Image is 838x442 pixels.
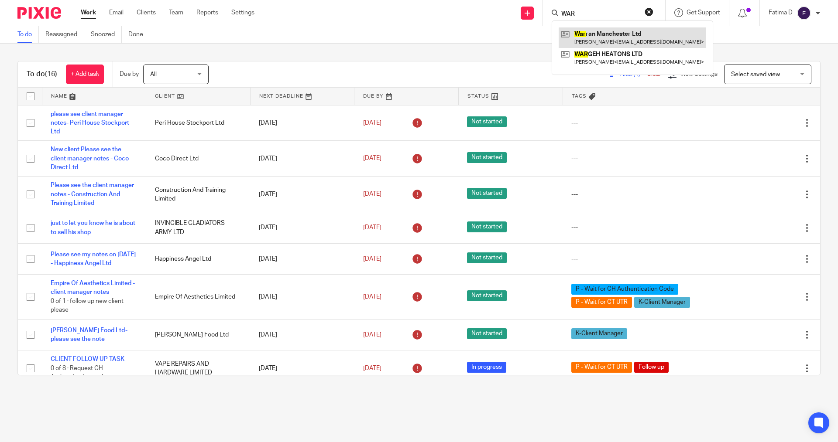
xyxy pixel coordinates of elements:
td: INVINCIBLE GLADIATORS ARMY LTD [146,212,251,243]
span: P - Wait for CT UTR [571,297,632,308]
span: In progress [467,362,506,373]
span: Not started [467,116,507,127]
button: Clear [645,7,653,16]
td: Happiness Angel Ltd [146,243,251,274]
a: Snoozed [91,26,122,43]
div: --- [571,154,707,163]
div: --- [571,223,707,232]
td: Empire Of Aesthetics Limited [146,275,251,320]
span: (16) [45,71,57,78]
span: [DATE] [363,156,381,162]
td: [DATE] [250,105,354,141]
a: [PERSON_NAME] Food Ltd- please see the note [51,327,127,342]
span: [DATE] [363,332,381,338]
span: P - Wait for CH Authentication Code [571,284,678,295]
span: Tags [572,94,587,99]
td: [DATE] [250,275,354,320]
span: [DATE] [363,191,381,197]
td: VAPE REPAIRS AND HARDWARE LIMITED [146,350,251,386]
span: [DATE] [363,256,381,262]
td: [DATE] [250,319,354,350]
span: [DATE] [363,294,381,300]
td: [DATE] [250,350,354,386]
div: --- [571,119,707,127]
span: [DATE] [363,224,381,231]
a: just to let you know he is about to sell his shop [51,220,135,235]
a: New client Please see the client manager notes - Coco Direct Ltd [51,146,129,170]
a: Settings [231,8,254,17]
h1: To do [27,70,57,79]
td: [DATE] [250,243,354,274]
a: Reports [196,8,218,17]
span: 0 of 8 · Request CH Authentication code [51,365,106,381]
a: + Add task [66,65,104,84]
span: K-Client Manager [571,328,627,339]
a: Email [109,8,124,17]
span: Not started [467,290,507,301]
span: K-Client Manager [634,297,690,308]
p: Fatima D [769,8,793,17]
td: [DATE] [250,177,354,212]
span: Not started [467,221,507,232]
img: svg%3E [797,6,811,20]
a: CLIENT FOLLOW UP TASK [51,356,124,362]
span: 0 of 1 · follow up new client please [51,298,124,313]
input: Search [560,10,639,18]
a: Empire Of Aesthetics Limited -client manager notes [51,280,135,295]
a: please see client manager notes- Peri House Stockport Ltd [51,111,129,135]
span: Get Support [687,10,720,16]
div: --- [571,190,707,199]
td: [PERSON_NAME] Food Ltd [146,319,251,350]
a: Please see my notes on [DATE] - Happiness Angel Ltd [51,252,136,266]
a: Reassigned [45,26,84,43]
td: Construction And Training Limited [146,177,251,212]
span: All [150,71,157,78]
span: Not started [467,252,507,263]
span: Not started [467,152,507,163]
p: Due by [120,70,139,78]
span: P - Wait for CT UTR [571,362,632,373]
td: Coco Direct Ltd [146,141,251,177]
img: Pixie [17,7,61,19]
td: [DATE] [250,212,354,243]
td: [DATE] [250,141,354,177]
a: Clients [137,8,156,17]
a: To do [17,26,39,43]
span: Not started [467,328,507,339]
a: Work [81,8,96,17]
span: Not started [467,188,507,199]
a: Done [128,26,150,43]
span: Follow up [634,362,669,373]
div: --- [571,255,707,263]
td: Peri House Stockport Ltd [146,105,251,141]
a: Please see the client manager notes - Construction And Training Limited [51,182,134,206]
span: [DATE] [363,365,381,371]
span: Select saved view [731,71,780,78]
span: [DATE] [363,120,381,126]
a: Team [169,8,183,17]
